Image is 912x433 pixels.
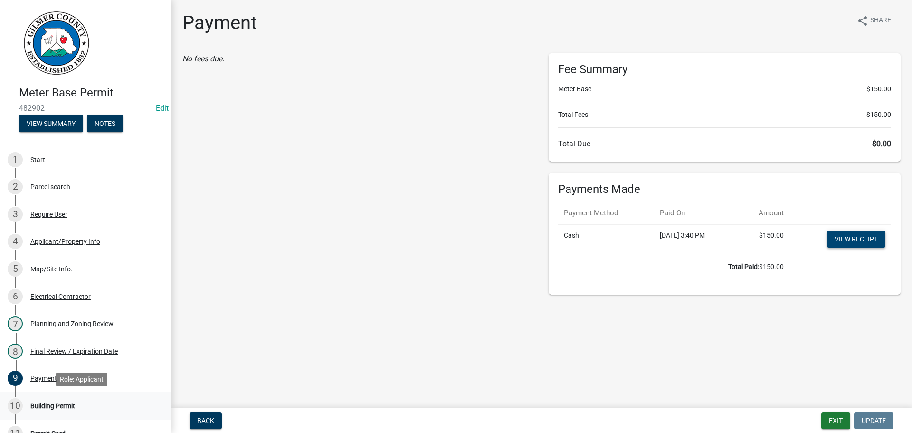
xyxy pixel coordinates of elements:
[30,375,57,382] div: Payment
[30,266,73,272] div: Map/Site Info.
[19,10,90,76] img: Gilmer County, Georgia
[8,234,23,249] div: 4
[849,11,899,30] button: shareShare
[558,139,891,148] h6: Total Due
[30,183,70,190] div: Parcel search
[30,238,100,245] div: Applicant/Property Info
[558,202,654,224] th: Payment Method
[8,152,23,167] div: 1
[558,224,654,256] td: Cash
[870,15,891,27] span: Share
[736,202,789,224] th: Amount
[654,224,736,256] td: [DATE] 3:40 PM
[8,179,23,194] div: 2
[857,15,868,27] i: share
[30,293,91,300] div: Electrical Contractor
[30,348,118,355] div: Final Review / Expiration Date
[854,412,893,429] button: Update
[30,156,45,163] div: Start
[19,115,83,132] button: View Summary
[156,104,169,113] wm-modal-confirm: Edit Application Number
[8,371,23,386] div: 9
[8,289,23,304] div: 6
[866,110,891,120] span: $150.00
[87,120,123,128] wm-modal-confirm: Notes
[654,202,736,224] th: Paid On
[30,320,114,327] div: Planning and Zoning Review
[728,263,759,270] b: Total Paid:
[30,211,67,218] div: Require User
[87,115,123,132] button: Notes
[827,231,885,248] a: View receipt
[866,84,891,94] span: $150.00
[156,104,169,113] a: Edit
[558,183,891,196] h6: Payments Made
[30,403,75,409] div: Building Permit
[197,417,214,424] span: Back
[872,139,891,148] span: $0.00
[558,256,789,278] td: $150.00
[8,207,23,222] div: 3
[736,224,789,256] td: $150.00
[558,110,891,120] li: Total Fees
[182,54,224,63] i: No fees due.
[182,11,257,34] h1: Payment
[19,120,83,128] wm-modal-confirm: Summary
[56,373,107,386] div: Role: Applicant
[8,316,23,331] div: 7
[558,63,891,77] h6: Fee Summary
[8,398,23,414] div: 10
[862,417,886,424] span: Update
[190,412,222,429] button: Back
[8,261,23,277] div: 5
[19,104,152,113] span: 482902
[8,344,23,359] div: 8
[19,86,163,100] h4: Meter Base Permit
[558,84,891,94] li: Meter Base
[821,412,850,429] button: Exit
